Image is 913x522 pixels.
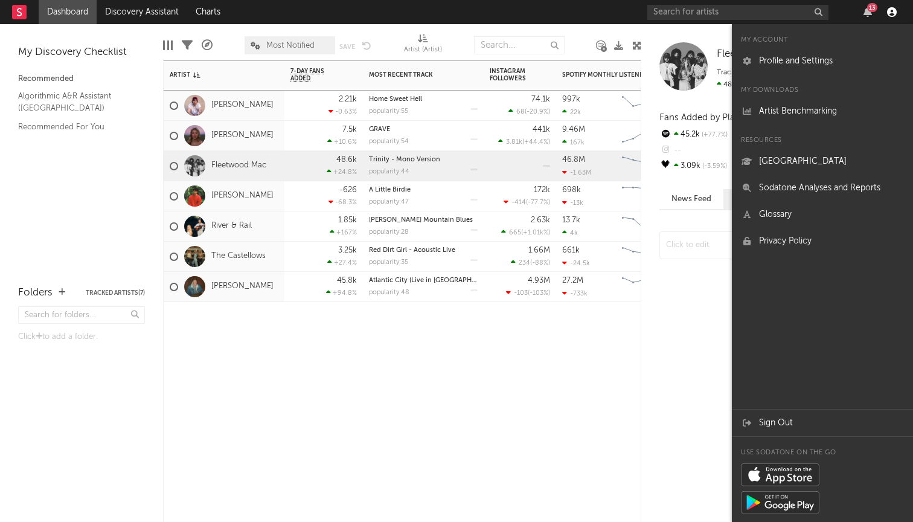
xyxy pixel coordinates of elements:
a: Sodatone Analyses and Reports [732,175,913,201]
span: -20.9 % [527,109,548,115]
span: Tracking Since: [DATE] [717,69,789,76]
div: 661k [562,246,580,254]
svg: Chart title [617,151,671,181]
div: 7.5k [342,126,357,134]
button: Notes [723,189,769,209]
div: popularity: 48 [369,289,409,296]
svg: Chart title [617,121,671,151]
div: Atlantic City (Live in Jersey) [feat. Bruce Springsteen and Kings of Leon] [369,277,478,284]
div: +24.8 % [327,168,357,176]
div: 45.2k [659,127,740,143]
div: Trinity - Mono Version [369,156,478,163]
span: 3.81k [506,139,522,146]
a: Atlantic City (Live in [GEOGRAPHIC_DATA]) [feat. [PERSON_NAME] and [PERSON_NAME]] [369,277,646,284]
div: A Little Birdie [369,187,478,193]
span: Fleetwood Mac [717,49,790,59]
div: My Account [732,33,913,48]
div: 13 [867,3,877,12]
span: 7-Day Fans Added [290,68,339,82]
div: ( ) [506,289,550,297]
div: My Downloads [732,83,913,98]
span: 48.6k fans this week [717,81,788,88]
a: [PERSON_NAME] [211,130,274,141]
div: -1.63M [562,169,591,176]
div: 698k [562,186,581,194]
button: News Feed [659,189,723,209]
div: Red Dirt Girl - Acoustic Live [369,247,478,254]
a: Glossary [732,201,913,228]
svg: Chart title [617,211,671,242]
div: Click to add a folder. [18,330,145,344]
input: Search... [474,36,565,54]
a: Privacy Policy [732,228,913,254]
a: Artist Benchmarking [732,98,913,124]
input: Search for folders... [18,306,145,324]
div: popularity: 44 [369,169,409,175]
a: Red Dirt Girl - Acoustic Live [369,247,455,254]
span: Most Notified [266,42,315,50]
div: -733k [562,289,588,297]
a: Sign Out [732,410,913,436]
span: -77.7 % [528,199,548,206]
a: [PERSON_NAME] [211,100,274,111]
span: +1.01k % [523,230,548,236]
div: Baker Mountain Blues [369,217,478,224]
div: 27.2M [562,277,583,285]
div: ( ) [511,259,550,266]
a: [PERSON_NAME] Mountain Blues [369,217,473,224]
div: popularity: 55 [369,108,408,115]
div: popularity: 35 [369,259,408,266]
svg: Chart title [617,181,671,211]
div: 3.09k [659,158,740,174]
div: Filters [182,30,193,60]
div: 74.1k [531,95,550,103]
a: GRAVE [369,126,390,133]
a: Trinity - Mono Version [369,156,440,163]
div: -13k [562,199,583,207]
span: Fans Added by Platform [659,113,758,122]
input: Search for artists [647,5,828,20]
div: popularity: 28 [369,229,409,236]
button: 13 [863,7,872,17]
div: Recommended [18,72,145,86]
div: 4k [562,229,578,237]
div: +94.8 % [326,289,357,297]
span: -103 % [530,290,548,297]
span: 68 [516,109,525,115]
div: 45.8k [337,277,357,285]
div: Artist (Artist) [404,43,442,57]
div: 22k [562,108,581,116]
button: Tracked Artists(7) [86,290,145,296]
span: -414 [511,199,526,206]
div: -626 [339,186,357,194]
div: Resources [732,134,913,148]
span: +44.4 % [524,139,548,146]
div: -- [659,143,740,158]
div: 441k [533,126,550,134]
div: -0.63 % [328,108,357,115]
div: Edit Columns [163,30,173,60]
span: -3.59 % [700,163,727,170]
div: +27.4 % [327,259,357,266]
a: A Little Birdie [369,187,411,193]
span: -88 % [532,260,548,266]
div: Instagram Followers [490,68,532,82]
div: +167 % [330,228,357,236]
div: ( ) [504,198,550,206]
div: ( ) [498,138,550,146]
span: +77.7 % [700,132,728,138]
svg: Chart title [617,242,671,272]
div: +10.6 % [327,138,357,146]
div: ( ) [508,108,550,115]
div: 2.21k [339,95,357,103]
button: Save [339,43,355,50]
span: -103 [514,290,528,297]
div: 2.63k [531,216,550,224]
svg: Chart title [617,272,671,302]
a: Fleetwood Mac [211,161,266,171]
div: 1.85k [338,216,357,224]
div: Spotify Monthly Listeners [562,71,653,79]
div: Use Sodatone on the go [732,446,913,460]
div: GRAVE [369,126,478,133]
svg: Chart title [617,91,671,121]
